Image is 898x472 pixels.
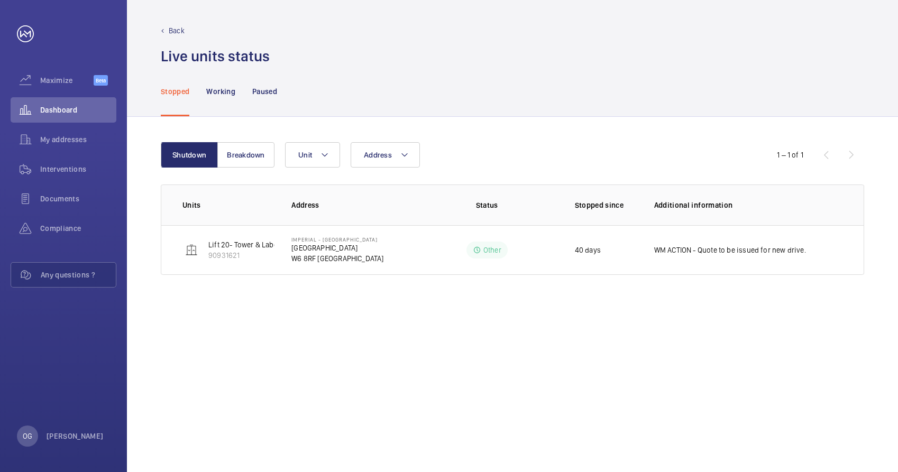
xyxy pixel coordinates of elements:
p: Stopped since [575,200,637,210]
p: [PERSON_NAME] [47,431,104,441]
p: Additional information [654,200,842,210]
p: Other [483,245,501,255]
span: My addresses [40,134,116,145]
p: Back [169,25,185,36]
h1: Live units status [161,47,270,66]
span: Documents [40,193,116,204]
p: OG [23,431,32,441]
p: Address [291,200,416,210]
span: Any questions ? [41,270,116,280]
p: 90931621 [208,250,358,261]
span: Maximize [40,75,94,86]
p: W6 8RF [GEOGRAPHIC_DATA] [291,253,383,264]
p: [GEOGRAPHIC_DATA] [291,243,383,253]
span: Interventions [40,164,116,174]
span: Compliance [40,223,116,234]
p: Working [206,86,235,97]
button: Address [351,142,420,168]
span: Dashboard [40,105,116,115]
p: Stopped [161,86,189,97]
p: WM ACTION - Quote to be issued for new drive. [654,245,806,255]
img: elevator.svg [185,244,198,256]
button: Unit [285,142,340,168]
span: Beta [94,75,108,86]
span: Address [364,151,392,159]
p: Paused [252,86,277,97]
div: 1 – 1 of 1 [777,150,803,160]
p: Lift 20- Tower & Laboratory Block (Passenger) [208,239,358,250]
p: Imperial - [GEOGRAPHIC_DATA] [291,236,383,243]
p: Status [424,200,551,210]
span: Unit [298,151,312,159]
p: Units [182,200,274,210]
p: 40 days [575,245,601,255]
button: Breakdown [217,142,274,168]
button: Shutdown [161,142,218,168]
